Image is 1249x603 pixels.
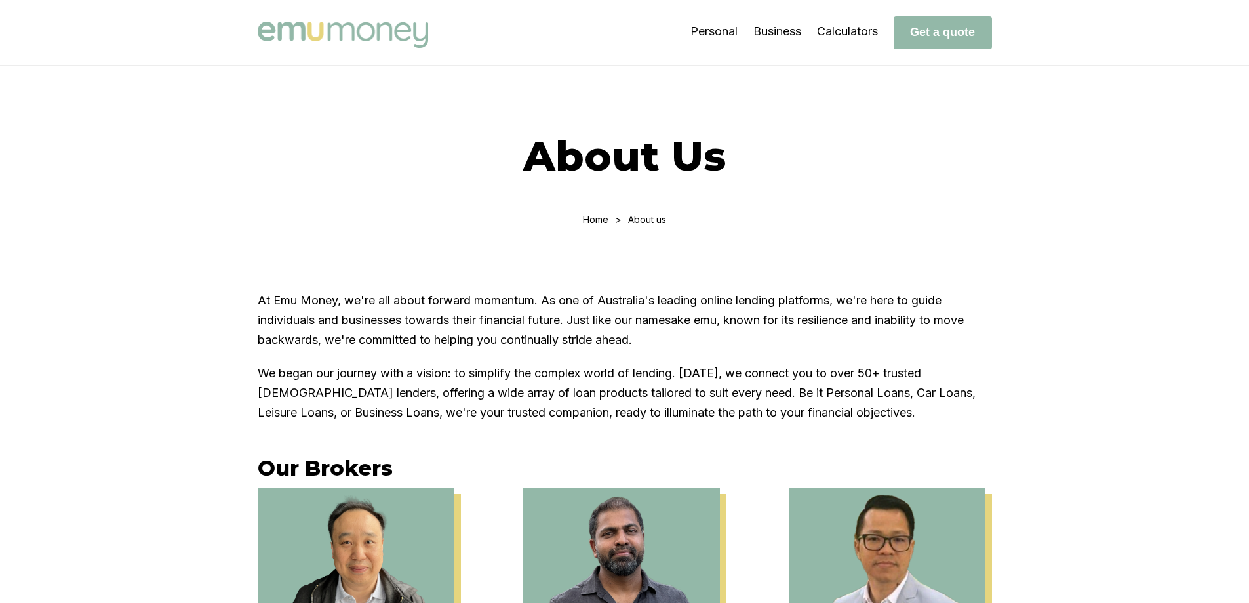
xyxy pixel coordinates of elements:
[583,214,608,225] a: Home
[615,214,622,225] div: >
[258,291,992,350] p: At Emu Money, we're all about forward momentum. As one of Australia's leading online lending plat...
[628,214,666,225] div: About us
[894,25,992,39] a: Get a quote
[258,22,428,48] img: Emu Money logo
[258,455,992,481] h3: Our Brokers
[258,364,992,423] p: We began our journey with a vision: to simplify the complex world of lending. [DATE], we connect ...
[894,16,992,49] button: Get a quote
[258,131,992,181] h1: About Us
